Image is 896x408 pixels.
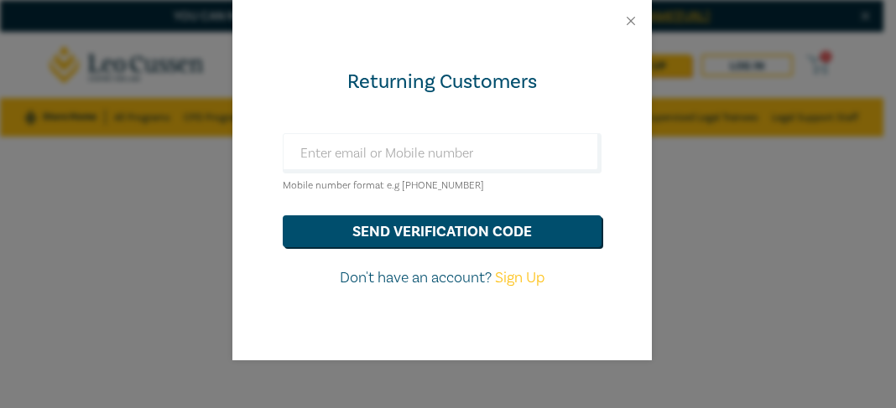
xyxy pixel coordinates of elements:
[623,13,638,28] button: Close
[283,133,602,173] input: Enter email or Mobile number
[495,268,544,287] a: Sign Up
[283,267,602,289] p: Don't have an account?
[283,69,602,96] div: Returning Customers
[283,179,484,192] small: Mobile number format e.g [PHONE_NUMBER]
[283,215,602,247] button: send verification code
